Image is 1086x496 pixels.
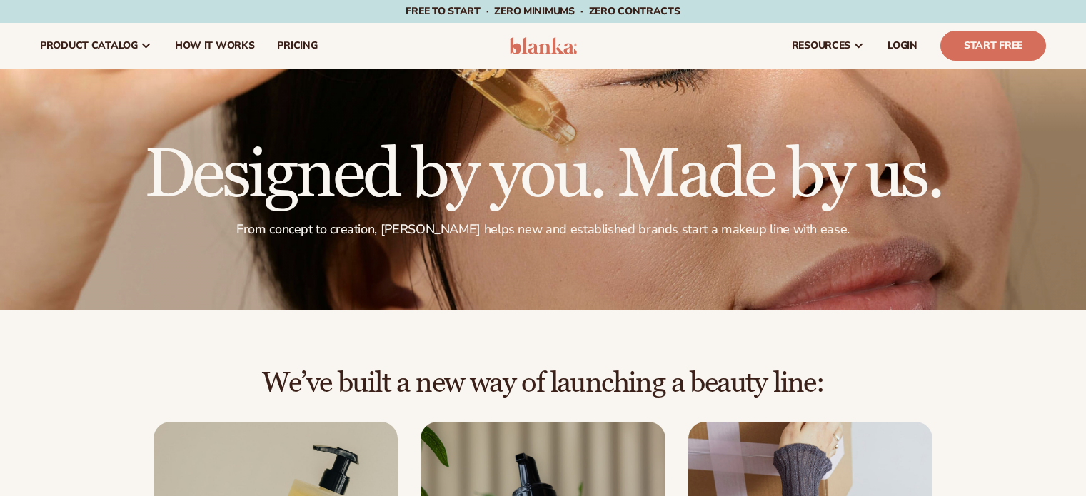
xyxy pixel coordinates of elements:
span: Free to start · ZERO minimums · ZERO contracts [406,4,680,18]
a: pricing [266,23,328,69]
a: How It Works [164,23,266,69]
h1: Designed by you. Made by us. [144,141,942,210]
span: How It Works [175,40,255,51]
span: pricing [277,40,317,51]
a: LOGIN [876,23,929,69]
img: logo [509,37,577,54]
a: Start Free [940,31,1046,61]
span: LOGIN [888,40,917,51]
span: product catalog [40,40,138,51]
h2: We’ve built a new way of launching a beauty line: [40,368,1046,399]
span: resources [792,40,850,51]
a: resources [780,23,876,69]
a: product catalog [29,23,164,69]
p: From concept to creation, [PERSON_NAME] helps new and established brands start a makeup line with... [144,221,942,238]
